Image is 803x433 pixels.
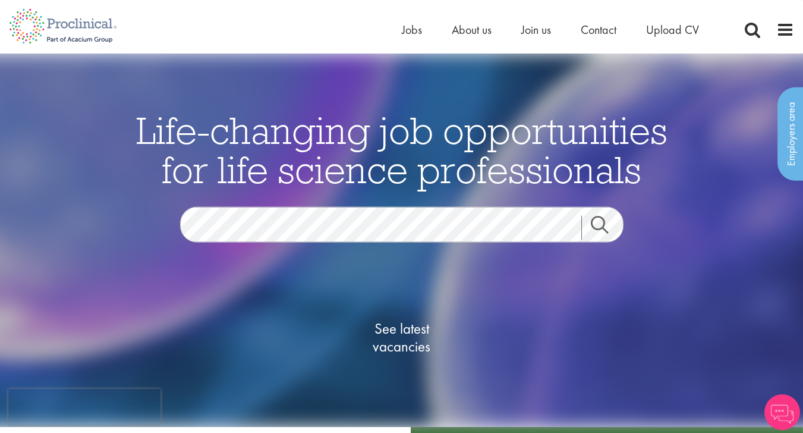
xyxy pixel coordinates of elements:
a: Contact [581,22,616,37]
a: Upload CV [646,22,699,37]
a: Join us [521,22,551,37]
span: Life-changing job opportunities for life science professionals [136,106,667,193]
a: Jobs [402,22,422,37]
a: See latestvacancies [342,272,461,403]
a: About us [452,22,492,37]
span: See latest vacancies [342,320,461,356]
img: Chatbot [764,394,800,430]
iframe: reCAPTCHA [8,389,160,425]
a: Job search submit button [581,216,632,240]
